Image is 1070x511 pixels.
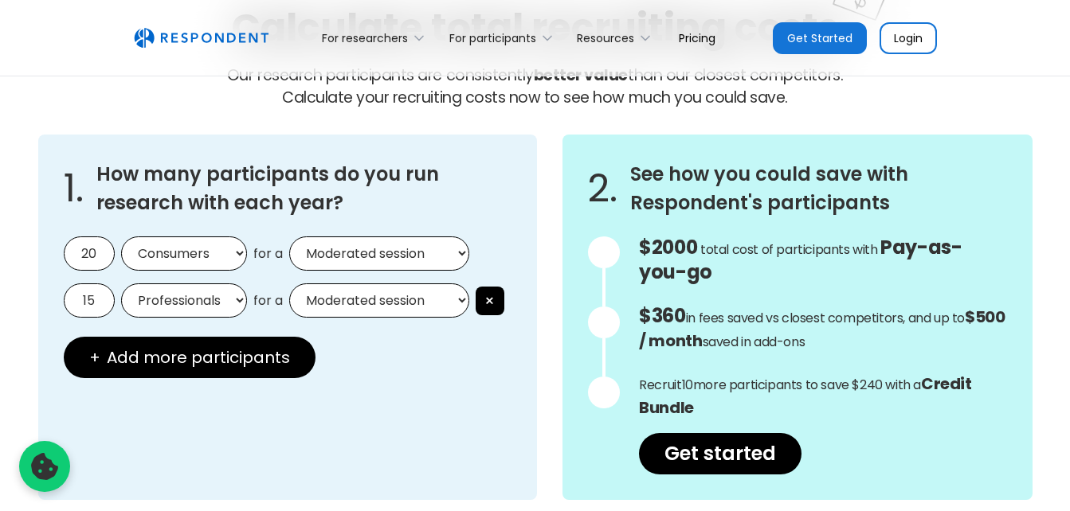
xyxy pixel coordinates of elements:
img: Untitled UI logotext [134,28,268,49]
div: For participants [440,19,567,57]
a: home [134,28,268,49]
div: Resources [568,19,666,57]
span: Calculate your recruiting costs now to see how much you could save. [282,87,788,108]
span: for a [253,293,283,309]
div: For participants [449,30,536,46]
span: 10 [682,376,693,394]
span: total cost of participants with [700,240,878,259]
div: Resources [577,30,634,46]
a: Get started [639,433,802,474]
div: For researchers [322,30,408,46]
button: × [476,287,504,315]
span: 2. [588,181,617,197]
p: in fees saved vs closest competitors, and up to saved in add-ons [639,305,1006,353]
a: Get Started [773,22,867,54]
p: Recruit more participants to save $240 with a [639,373,1006,420]
h3: See how you could save with Respondent's participants [630,160,1006,217]
span: $2000 [639,234,697,260]
a: Pricing [666,19,728,57]
span: Add more participants [107,349,290,365]
button: + Add more participants [64,337,316,378]
h3: How many participants do you run research with each year? [96,160,512,217]
span: for a [253,246,283,262]
div: For researchers [313,19,440,57]
span: 1. [64,181,84,197]
a: Login [880,22,937,54]
span: $360 [639,302,685,329]
span: Pay-as-you-go [639,234,962,285]
p: Our research participants are consistently than our closest competitors. [38,64,1033,109]
span: + [89,349,100,365]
